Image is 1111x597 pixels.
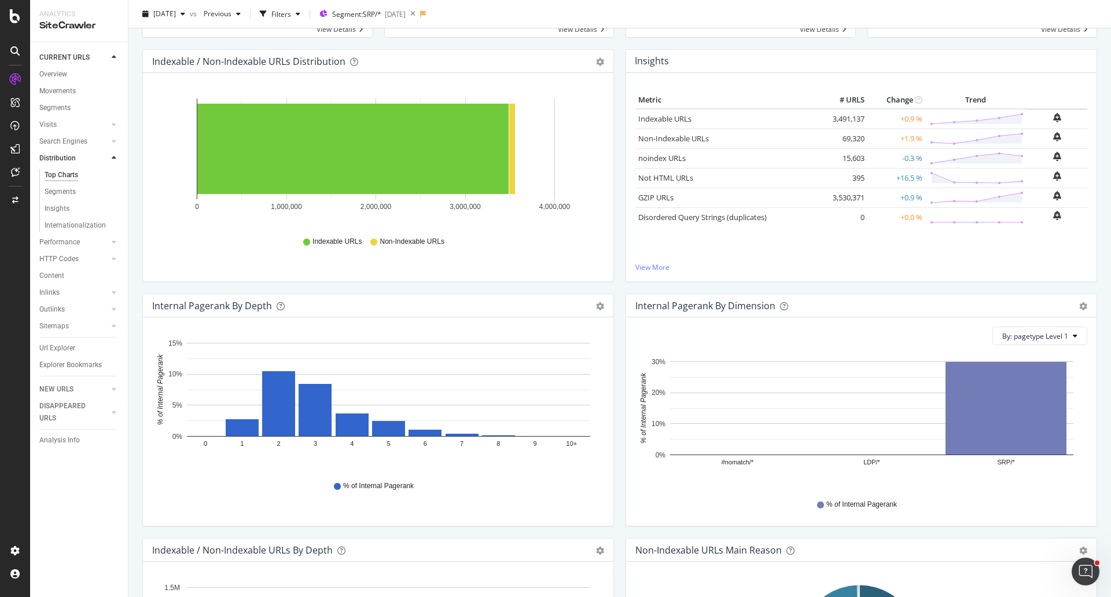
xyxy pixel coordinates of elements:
[821,168,867,188] td: 395
[656,451,666,459] text: 0%
[39,303,108,316] a: Outlinks
[596,547,604,555] div: gear
[39,236,108,248] a: Performance
[39,236,80,248] div: Performance
[424,441,427,448] text: 6
[867,148,925,168] td: -0.3 %
[39,287,60,299] div: Inlinks
[821,91,867,109] th: # URLS
[45,203,69,215] div: Insights
[867,129,925,148] td: +1.9 %
[360,203,392,211] text: 2,000,000
[867,207,925,227] td: +0.0 %
[1053,191,1061,200] div: bell-plus
[152,300,272,312] div: Internal Pagerank by Depth
[867,91,925,109] th: Change
[343,481,414,491] span: % of Internal Pagerank
[534,441,537,448] text: 9
[172,401,183,409] text: 5%
[821,188,867,207] td: 3,530,371
[39,400,98,424] div: DISAPPEARED URLS
[39,152,108,164] a: Distribution
[350,441,354,448] text: 4
[1079,302,1087,310] div: gear
[867,168,925,188] td: +16.5 %
[652,420,665,428] text: 10%
[387,441,390,448] text: 5
[45,169,120,181] a: Top Charts
[1079,547,1087,555] div: gear
[255,5,305,23] button: Filters
[635,300,775,312] div: Internal Pagerank By Dimension
[45,203,120,215] a: Insights
[39,102,71,114] div: Segments
[39,119,57,131] div: Visits
[152,91,600,226] svg: A chart.
[39,303,65,316] div: Outlinks
[821,207,867,227] td: 0
[314,441,317,448] text: 3
[652,389,665,397] text: 20%
[45,169,78,181] div: Top Charts
[45,186,120,198] a: Segments
[39,342,120,354] a: Url Explorer
[596,302,604,310] div: gear
[992,327,1087,345] button: By: pagetype Level 1
[152,56,345,67] div: Indexable / Non-Indexable URLs Distribution
[312,237,362,247] span: Indexable URLs
[635,91,821,109] th: Metric
[1053,132,1061,141] div: bell-plus
[1072,558,1099,585] iframe: Intercom live chat
[39,152,76,164] div: Distribution
[635,544,782,556] div: Non-Indexable URLs Main Reason
[164,584,180,592] text: 1.5M
[168,339,182,347] text: 15%
[152,544,333,556] div: Indexable / Non-Indexable URLs by Depth
[39,359,120,371] a: Explorer Bookmarks
[821,109,867,129] td: 3,491,137
[39,287,108,299] a: Inlinks
[826,500,897,510] span: % of Internal Pagerank
[39,270,64,282] div: Content
[638,113,691,124] a: Indexable URLs
[722,459,754,466] text: #nomatch/*
[998,459,1016,466] text: SRP/*
[638,153,686,163] a: noindex URLs
[172,433,183,441] text: 0%
[204,441,207,448] text: 0
[39,270,120,282] a: Content
[639,372,648,444] text: % of Internal Pagerank
[867,188,925,207] td: +0.9 %
[39,119,108,131] a: Visits
[190,9,199,19] span: vs
[39,253,108,265] a: HTTP Codes
[638,133,709,144] a: Non-Indexable URLs
[39,9,119,19] div: Analytics
[1053,152,1061,161] div: bell-plus
[45,219,120,232] a: Internationalization
[385,9,406,19] div: [DATE]
[539,203,571,211] text: 4,000,000
[271,9,291,19] div: Filters
[39,85,120,97] a: Movements
[240,441,244,448] text: 1
[39,434,80,446] div: Analysis Info
[45,219,106,232] div: Internationalization
[45,186,76,198] div: Segments
[635,53,669,69] h4: Insights
[39,320,69,332] div: Sitemaps
[39,400,108,424] a: DISAPPEARED URLS
[1053,171,1061,181] div: bell-plus
[638,212,767,222] a: Disordered Query Strings (duplicates)
[635,354,1083,489] svg: A chart.
[450,203,481,211] text: 3,000,000
[460,441,463,448] text: 7
[652,358,665,366] text: 30%
[39,52,90,64] div: CURRENT URLS
[271,203,302,211] text: 1,000,000
[380,237,444,247] span: Non-Indexable URLs
[152,336,600,470] svg: A chart.
[566,441,577,448] text: 10+
[39,135,87,148] div: Search Engines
